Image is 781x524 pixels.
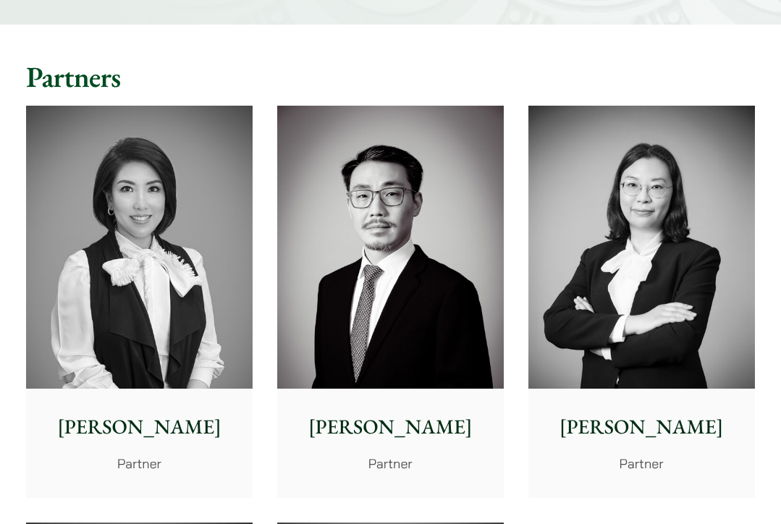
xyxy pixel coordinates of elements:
[277,106,504,498] a: [PERSON_NAME] Partner
[38,412,241,442] p: [PERSON_NAME]
[38,454,241,473] p: Partner
[540,454,743,473] p: Partner
[289,412,492,442] p: [PERSON_NAME]
[540,412,743,442] p: [PERSON_NAME]
[289,454,492,473] p: Partner
[26,106,253,498] a: [PERSON_NAME] Partner
[26,59,755,94] h2: Partners
[528,106,755,498] a: [PERSON_NAME] Partner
